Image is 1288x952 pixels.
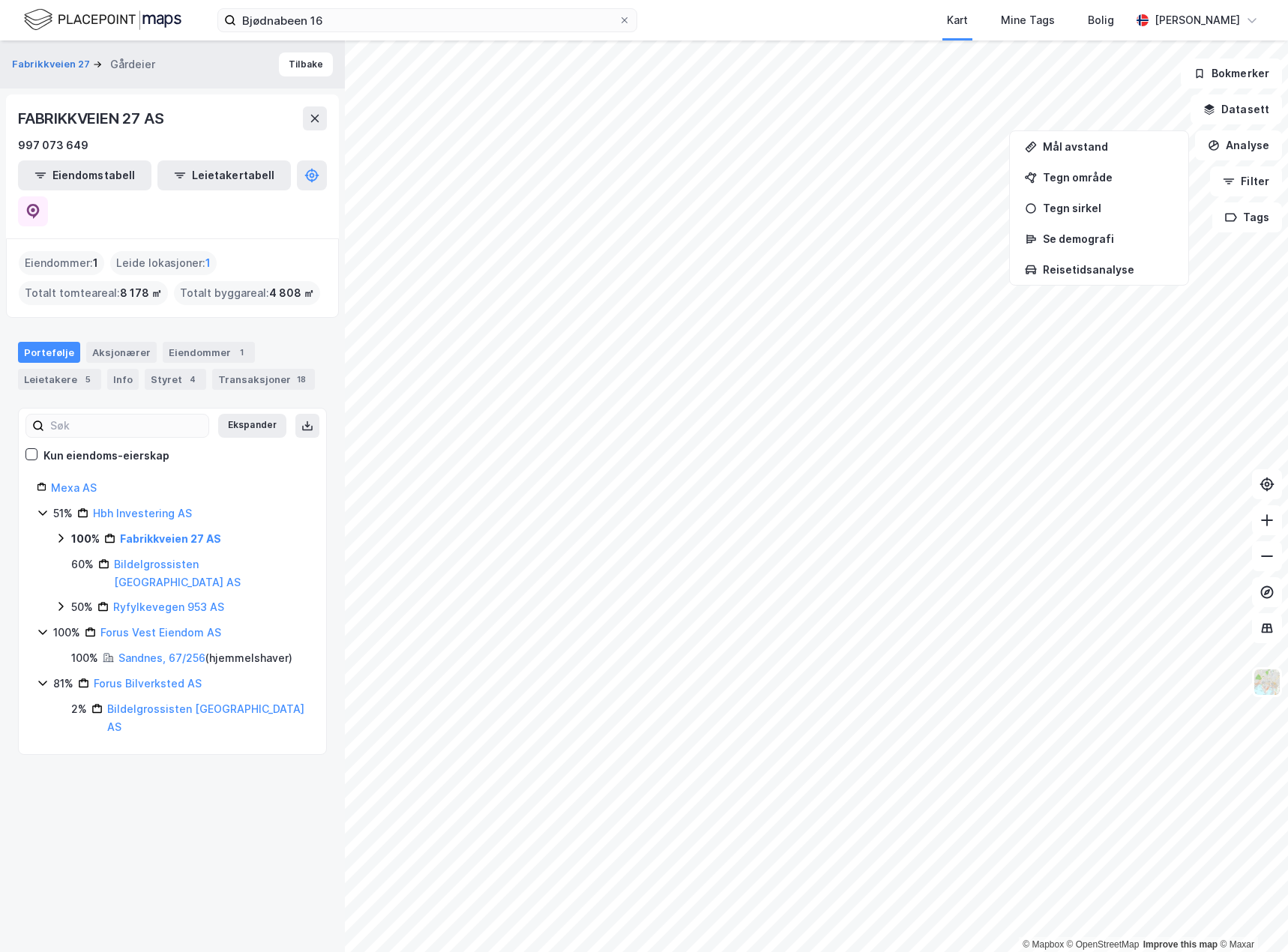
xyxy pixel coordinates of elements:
[94,677,202,690] a: Forus Bilverksted AS
[1043,171,1173,184] div: Tegn område
[18,160,151,190] button: Eiendomstabell
[18,369,101,390] div: Leietakere
[107,702,304,733] a: Bildelgrossisten [GEOGRAPHIC_DATA] AS
[1212,202,1282,232] button: Tags
[1043,202,1173,214] div: Tegn sirkel
[43,447,169,465] div: Kun eiendoms-eierskap
[71,598,93,616] div: 50%
[118,649,292,667] div: ( hjemmelshaver )
[18,342,80,363] div: Portefølje
[93,254,98,272] span: 1
[157,160,291,190] button: Leietakertabell
[185,372,200,387] div: 4
[118,651,205,664] a: Sandnes, 67/256
[947,11,968,29] div: Kart
[12,57,93,72] button: Fabrikkveien 27
[53,504,73,522] div: 51%
[1143,939,1218,950] a: Improve this map
[174,281,320,305] div: Totalt byggareal :
[71,555,94,573] div: 60%
[19,281,168,305] div: Totalt tomteareal :
[71,700,87,718] div: 2%
[114,558,241,588] a: Bildelgrossisten [GEOGRAPHIC_DATA] AS
[1253,668,1281,696] img: Z
[1067,939,1140,950] a: OpenStreetMap
[110,55,155,73] div: Gårdeier
[1210,166,1282,196] button: Filter
[107,369,139,390] div: Info
[236,9,619,31] input: Søk på adresse, matrikkel, gårdeiere, leietakere eller personer
[100,626,221,639] a: Forus Vest Eiendom AS
[1195,130,1282,160] button: Analyse
[19,251,104,275] div: Eiendommer :
[44,415,208,437] input: Søk
[1155,11,1240,29] div: [PERSON_NAME]
[1043,140,1173,153] div: Mål avstand
[53,675,73,693] div: 81%
[1043,232,1173,245] div: Se demografi
[269,284,314,302] span: 4 808 ㎡
[120,284,162,302] span: 8 178 ㎡
[18,136,88,154] div: 997 073 649
[234,345,249,360] div: 1
[120,532,221,545] a: Fabrikkveien 27 AS
[218,414,286,438] button: Ekspander
[294,372,309,387] div: 18
[53,624,80,642] div: 100%
[1191,94,1282,124] button: Datasett
[163,342,255,363] div: Eiendommer
[71,649,98,667] div: 100%
[1181,58,1282,88] button: Bokmerker
[1213,880,1288,952] div: Kontrollprogram for chat
[1043,263,1173,276] div: Reisetidsanalyse
[205,254,211,272] span: 1
[212,369,315,390] div: Transaksjoner
[110,251,217,275] div: Leide lokasjoner :
[24,7,181,33] img: logo.f888ab2527a4732fd821a326f86c7f29.svg
[80,372,95,387] div: 5
[71,530,100,548] div: 100%
[1213,880,1288,952] iframe: Chat Widget
[145,369,206,390] div: Styret
[86,342,157,363] div: Aksjonærer
[1001,11,1055,29] div: Mine Tags
[279,52,333,76] button: Tilbake
[1023,939,1064,950] a: Mapbox
[18,106,166,130] div: FABRIKKVEIEN 27 AS
[93,507,192,519] a: Hbh Investering AS
[1088,11,1114,29] div: Bolig
[51,481,97,494] a: Mexa AS
[113,600,224,613] a: Ryfylkevegen 953 AS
